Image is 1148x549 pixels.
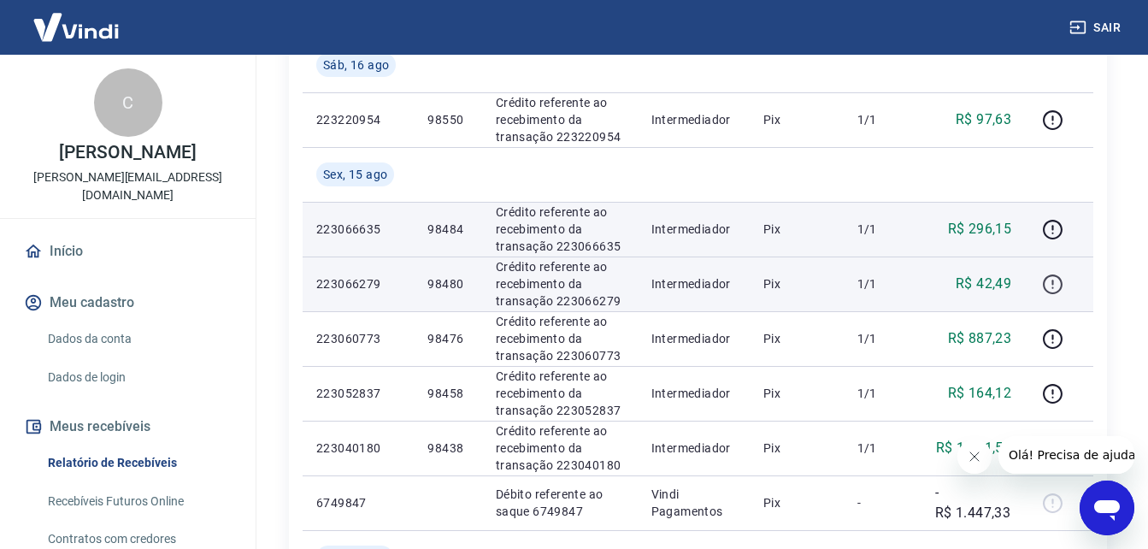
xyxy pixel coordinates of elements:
p: 223066279 [316,275,400,292]
p: 1/1 [857,440,908,457]
span: Olá! Precisa de ajuda? [10,12,144,26]
button: Meus recebíveis [21,408,235,446]
span: Sex, 15 ago [323,166,387,183]
p: Pix [763,275,830,292]
a: Relatório de Recebíveis [41,446,235,481]
p: Intermediador [651,221,736,238]
p: 98476 [427,330,468,347]
p: -R$ 1.447,33 [935,482,1011,523]
a: Recebíveis Futuros Online [41,484,235,519]
iframe: Botão para abrir a janela de mensagens [1080,481,1134,535]
a: Dados de login [41,360,235,395]
div: C [94,68,162,137]
p: Intermediador [651,111,736,128]
p: R$ 42,49 [956,274,1011,294]
p: 98458 [427,385,468,402]
p: Pix [763,111,830,128]
p: [PERSON_NAME][EMAIL_ADDRESS][DOMAIN_NAME] [14,168,242,204]
p: Crédito referente ao recebimento da transação 223220954 [496,94,624,145]
p: 98480 [427,275,468,292]
p: Intermediador [651,275,736,292]
p: 223060773 [316,330,400,347]
a: Dados da conta [41,322,235,357]
p: R$ 296,15 [948,219,1012,239]
p: 1/1 [857,111,908,128]
p: 223052837 [316,385,400,402]
p: 1/1 [857,275,908,292]
p: 98550 [427,111,468,128]
p: 98438 [427,440,468,457]
p: Crédito referente ao recebimento da transação 223060773 [496,313,624,364]
iframe: Fechar mensagem [957,440,992,474]
p: 223040180 [316,440,400,457]
p: Pix [763,494,830,511]
p: Pix [763,385,830,402]
button: Sair [1066,12,1127,44]
p: Débito referente ao saque 6749847 [496,486,624,520]
img: Vindi [21,1,132,53]
p: 1/1 [857,385,908,402]
p: Crédito referente ao recebimento da transação 223066635 [496,204,624,255]
p: R$ 1.151,55 [936,438,1011,458]
a: Início [21,233,235,270]
p: R$ 164,12 [948,383,1012,404]
p: - [857,494,908,511]
p: R$ 887,23 [948,328,1012,349]
span: Sáb, 16 ago [323,56,389,74]
p: 98484 [427,221,468,238]
p: Pix [763,221,830,238]
p: Crédito referente ao recebimento da transação 223040180 [496,422,624,474]
p: Crédito referente ao recebimento da transação 223052837 [496,368,624,419]
p: Intermediador [651,385,736,402]
p: Intermediador [651,440,736,457]
p: R$ 97,63 [956,109,1011,130]
p: 6749847 [316,494,400,511]
p: Vindi Pagamentos [651,486,736,520]
p: Pix [763,330,830,347]
p: 1/1 [857,221,908,238]
p: 223220954 [316,111,400,128]
button: Meu cadastro [21,284,235,322]
p: Crédito referente ao recebimento da transação 223066279 [496,258,624,310]
p: Intermediador [651,330,736,347]
p: [PERSON_NAME] [59,144,196,162]
iframe: Mensagem da empresa [998,436,1134,474]
p: Pix [763,440,830,457]
p: 1/1 [857,330,908,347]
p: 223066635 [316,221,400,238]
